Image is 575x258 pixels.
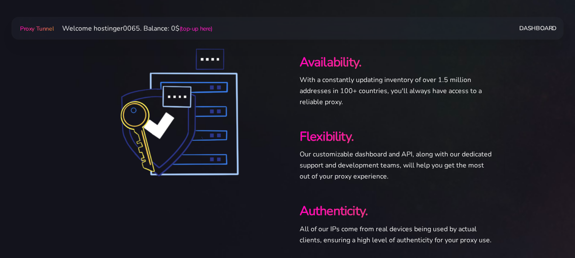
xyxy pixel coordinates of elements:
[300,224,493,246] p: All of our IPs come from real devices being used by actual clients, ensuring a high level of auth...
[519,20,557,36] a: Dashboard
[300,202,493,220] h3: Authenticity.
[534,217,564,247] iframe: Webchat Widget
[300,74,493,108] p: With a constantly updating inventory of over 1.5 million addresses in 100+ countries, you'll alwa...
[300,149,493,182] p: Our customizable dashboard and API, along with our dedicated support and development teams, will ...
[20,25,54,33] span: Proxy Tunnel
[55,24,212,33] span: Welcome hostinger0065. Balance: 0$
[18,22,55,35] a: Proxy Tunnel
[180,25,212,33] a: (top-up here)
[300,54,493,71] h3: Availability.
[300,128,493,145] h3: Flexibility.
[117,47,241,179] img: securityImage.png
